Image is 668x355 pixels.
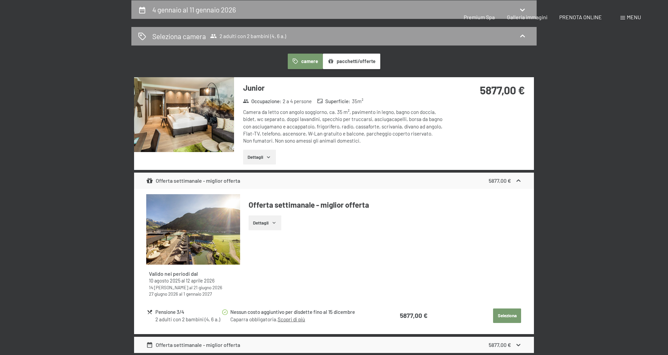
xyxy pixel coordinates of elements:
span: 35 m² [352,98,363,105]
span: Menu [627,14,641,20]
strong: Superficie : [317,98,351,105]
div: Nessun costo aggiuntivo per disdette fino al 15 dicembre [230,308,371,316]
time: 12/04/2026 [186,278,214,284]
div: Camera da letto con angolo soggiorno, ca. 35 m², pavimento in legno, bagno con doccia, bidet, wc ... [243,109,444,144]
div: Offerta settimanale - miglior offerta [146,177,240,185]
time: 21/06/2026 [194,285,222,290]
div: al [149,291,237,297]
strong: 5877,00 € [489,342,511,348]
img: mss_renderimg.php [146,194,240,265]
h2: Seleziona camera [152,31,206,41]
strong: 5877,00 € [489,177,511,184]
button: camere [288,54,323,69]
strong: 5877,00 € [480,84,525,96]
strong: Occupazione : [243,98,281,105]
div: Caparra obbligatoria. [230,316,371,323]
a: Scopri di più [278,316,305,322]
h2: 4 gennaio al 11 gennaio 2026 [152,5,236,14]
span: 2 a 4 persone [283,98,312,105]
h3: Junior [243,83,444,93]
a: PRENOTA ONLINE [559,14,602,20]
time: 14/05/2026 [149,285,188,290]
div: al [149,284,237,291]
img: mss_renderimg.php [134,77,234,152]
span: 2 adulti con 2 bambini (4, 6 a.) [210,33,286,39]
time: 27/06/2026 [149,291,178,297]
div: Offerta settimanale - miglior offerta5877,00 € [134,337,534,353]
strong: 5877,00 € [400,312,428,319]
button: Dettagli [243,150,276,165]
a: Premium Spa [464,14,495,20]
time: 01/01/2027 [183,291,212,297]
a: Galleria immagini [507,14,547,20]
button: Dettagli [249,215,281,230]
button: Seleziona [493,308,521,323]
div: Pensione 3/4 [155,308,221,316]
div: 2 adulti con 2 bambini (4, 6 a.) [155,316,221,323]
div: Offerta settimanale - miglior offerta5877,00 € [134,173,534,189]
strong: Valido nei periodi dal [149,270,198,277]
div: Offerta settimanale - miglior offerta [146,341,240,349]
time: 10/08/2025 [149,278,180,284]
h4: Offerta settimanale - miglior offerta [249,200,522,210]
div: al [149,277,237,284]
button: pacchetti/offerte [323,54,380,69]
